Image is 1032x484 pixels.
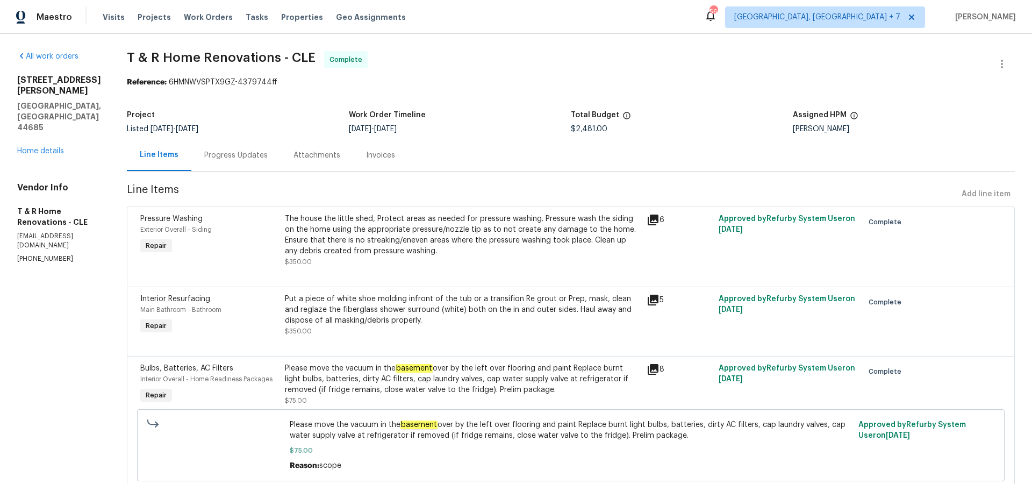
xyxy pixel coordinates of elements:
span: [DATE] [150,125,173,133]
span: T & R Home Renovations - CLE [127,51,316,64]
a: All work orders [17,53,78,60]
span: [DATE] [349,125,371,133]
span: Approved by Refurby System User on [719,215,855,233]
span: $75.00 [290,445,852,456]
div: Put a piece of white shoe molding infront of the tub or a transifion Re grout or Prep, mask, clea... [285,294,640,326]
div: Invoices [366,150,395,161]
p: [PHONE_NUMBER] [17,254,101,264]
em: basement [400,421,438,429]
span: Repair [141,321,171,331]
span: $2,481.00 [571,125,607,133]
h2: [STREET_ADDRESS][PERSON_NAME] [17,75,101,96]
h5: Work Order Timeline [349,111,426,119]
span: [GEOGRAPHIC_DATA], [GEOGRAPHIC_DATA] + 7 [734,12,900,23]
span: [DATE] [886,432,910,439]
span: Geo Assignments [336,12,406,23]
span: Tasks [246,13,268,21]
h5: Project [127,111,155,119]
span: Listed [127,125,198,133]
span: $350.00 [285,328,312,334]
span: Please move the vacuum in the over by the left over flooring and paint Replace burnt light bulbs,... [290,419,852,441]
span: - [349,125,397,133]
div: 5 [647,294,712,307]
span: Projects [138,12,171,23]
span: Approved by Refurby System User on [719,295,855,314]
h5: T & R Home Renovations - CLE [17,206,101,227]
span: Line Items [127,184,957,204]
b: Reference: [127,79,167,86]
h5: Total Budget [571,111,619,119]
span: [PERSON_NAME] [951,12,1016,23]
span: Interior Overall - Home Readiness Packages [140,376,273,382]
span: Maestro [37,12,72,23]
span: - [150,125,198,133]
div: [PERSON_NAME] [793,125,1015,133]
span: [DATE] [719,306,743,314]
h5: [GEOGRAPHIC_DATA], [GEOGRAPHIC_DATA] 44685 [17,101,101,133]
div: Attachments [293,150,340,161]
span: Reason: [290,462,319,469]
span: Complete [869,366,906,377]
h5: Assigned HPM [793,111,847,119]
span: Properties [281,12,323,23]
span: scope [319,462,341,469]
span: Repair [141,390,171,401]
div: 56 [709,6,717,17]
span: Repair [141,240,171,251]
span: The hpm assigned to this work order. [850,111,858,125]
a: Home details [17,147,64,155]
span: Interior Resurfacing [140,295,210,303]
div: Please move the vacuum in the over by the left over flooring and paint Replace burnt light bulbs,... [285,363,640,395]
span: [DATE] [176,125,198,133]
span: Complete [869,297,906,308]
span: $350.00 [285,259,312,265]
span: The total cost of line items that have been proposed by Opendoor. This sum includes line items th... [622,111,631,125]
span: Complete [329,54,367,65]
div: Progress Updates [204,150,268,161]
span: Approved by Refurby System User on [858,421,966,439]
h4: Vendor Info [17,182,101,193]
span: Work Orders [184,12,233,23]
div: The house the little shed, Protect areas as needed for pressure washing. Pressure wash the siding... [285,213,640,257]
span: [DATE] [719,375,743,383]
span: Complete [869,217,906,227]
span: [DATE] [719,226,743,233]
span: Approved by Refurby System User on [719,365,855,383]
div: 6HMNWVSPTX9GZ-4379744ff [127,77,1015,88]
span: Main Bathroom - Bathroom [140,307,221,313]
em: basement [396,364,433,373]
p: [EMAIL_ADDRESS][DOMAIN_NAME] [17,232,101,250]
span: Visits [103,12,125,23]
span: Pressure Washing [140,215,203,223]
span: $75.00 [285,397,307,404]
div: 6 [647,213,712,226]
div: 8 [647,363,712,376]
span: [DATE] [374,125,397,133]
span: Bulbs, Batteries, AC Filters [140,365,233,372]
div: Line Items [140,150,178,160]
span: Exterior Overall - Siding [140,226,212,233]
